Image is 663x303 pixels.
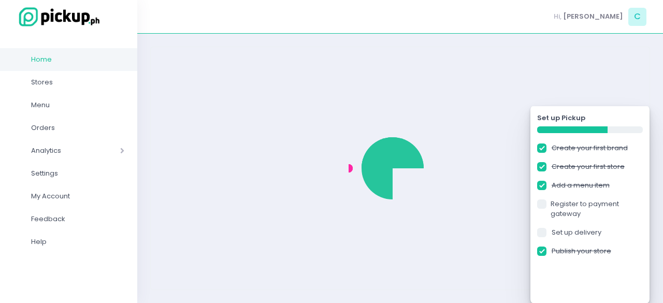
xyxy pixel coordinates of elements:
span: My Account [31,190,124,203]
span: Menu [31,98,124,112]
a: Create your first brand [552,143,628,153]
span: Home [31,53,124,66]
img: logo [13,6,101,28]
span: Stores [31,76,124,89]
span: Orders [31,121,124,135]
span: C [628,8,646,26]
span: Feedback [31,212,124,226]
a: Create your first store [552,162,625,172]
a: Set up delivery [552,227,601,238]
strong: Set up Pickup [537,113,585,123]
span: [PERSON_NAME] [563,11,623,22]
span: Settings [31,167,124,180]
a: Add a menu item [552,180,610,191]
a: Register to payment gateway [551,199,643,219]
span: Hi, [554,11,561,22]
span: Analytics [31,144,91,157]
a: Publish your store [552,246,611,256]
span: Help [31,235,124,249]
